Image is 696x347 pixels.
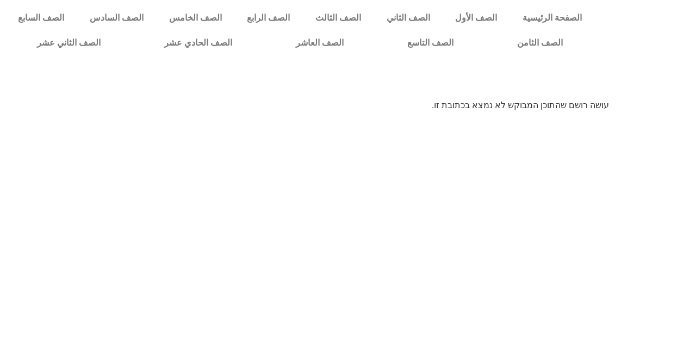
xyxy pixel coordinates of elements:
[5,5,77,30] a: الصف السابع
[374,5,443,30] a: الصف الثاني
[156,5,234,30] a: الصف الخامس
[264,30,376,55] a: الصف العاشر
[510,5,595,30] a: الصفحة الرئيسية
[77,5,157,30] a: الصف السادس
[376,30,486,55] a: الصف التاسع
[486,30,595,55] a: الصف الثامن
[133,30,264,55] a: الصف الحادي عشر
[443,5,510,30] a: الصف الأول
[303,5,374,30] a: الصف الثالث
[87,99,609,112] p: עושה רושם שהתוכן המבוקש לא נמצא בכתובת זו.
[234,5,303,30] a: الصف الرابع
[5,30,133,55] a: الصف الثاني عشر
